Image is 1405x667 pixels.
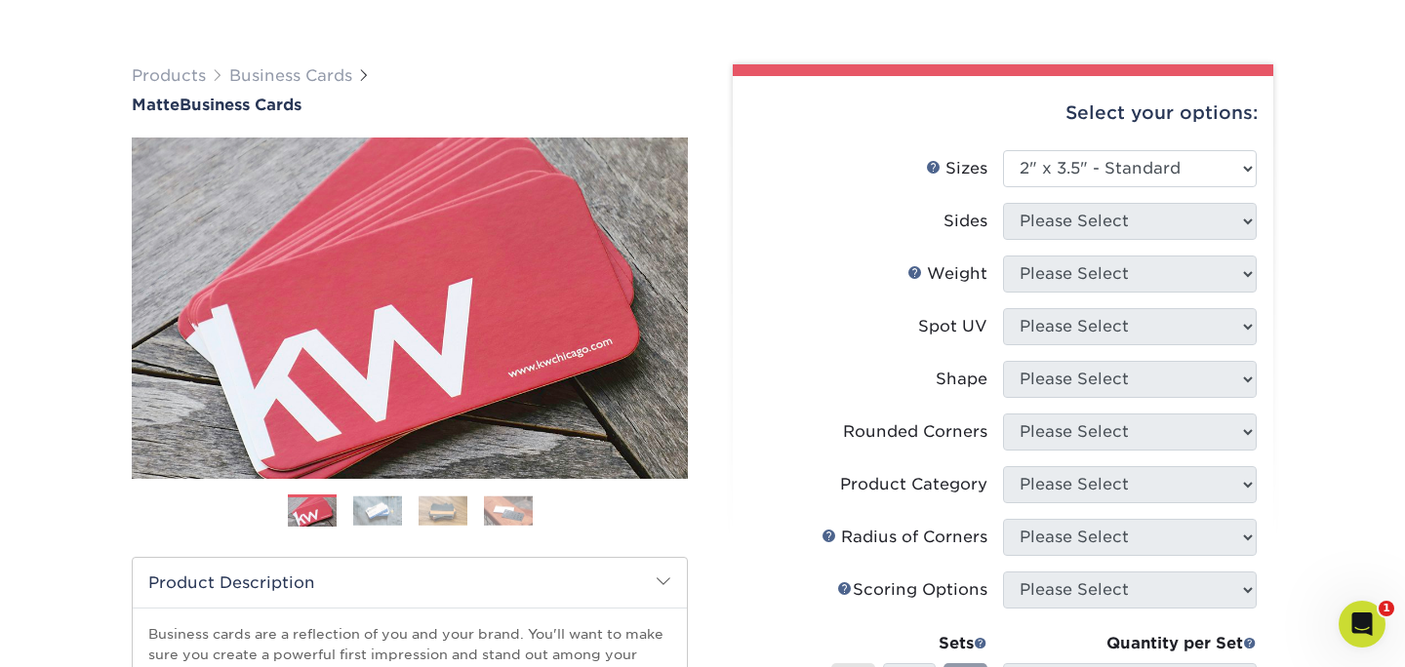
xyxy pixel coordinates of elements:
img: Business Cards 03 [419,495,467,526]
img: Matte 01 [132,30,688,586]
h1: Business Cards [132,96,688,114]
div: Product Category [840,473,987,496]
div: Sets [831,632,987,655]
a: Products [132,66,206,85]
img: Business Cards 04 [484,495,533,526]
div: Weight [907,262,987,286]
div: Scoring Options [837,578,987,602]
div: Quantity per Set [1003,632,1257,655]
a: Business Cards [229,66,352,85]
div: Select your options: [748,76,1258,150]
div: Sides [943,210,987,233]
a: MatteBusiness Cards [132,96,688,114]
div: Radius of Corners [822,526,987,549]
img: Business Cards 02 [353,495,402,526]
img: Business Cards 01 [288,488,337,536]
div: Shape [936,368,987,391]
iframe: Intercom live chat [1339,601,1385,647]
span: 1 [1379,601,1394,616]
div: Rounded Corners [843,420,987,444]
div: Spot UV [918,315,987,338]
div: Sizes [926,157,987,180]
span: Matte [132,96,180,114]
h2: Product Description [133,558,687,608]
